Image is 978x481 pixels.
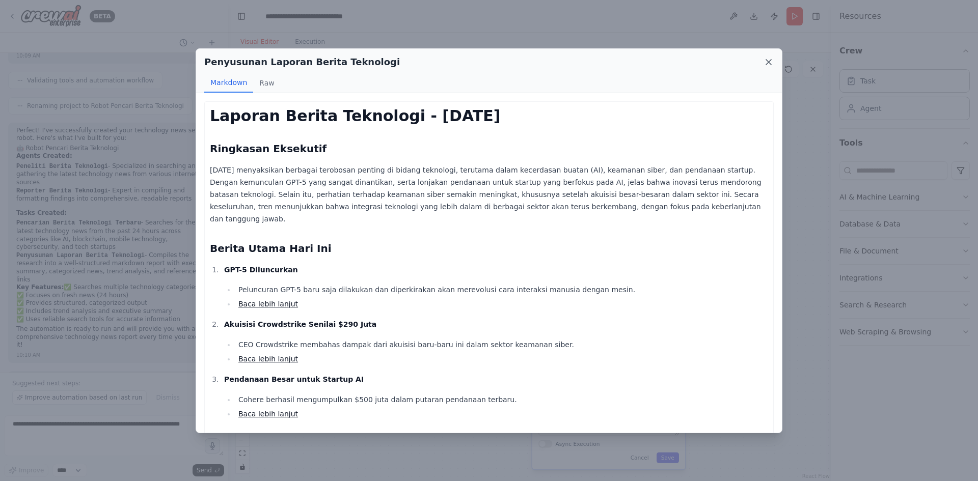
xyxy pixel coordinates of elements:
strong: Pendanaan Besar untuk Startup AI [224,375,364,383]
li: CEO Crowdstrike membahas dampak dari akuisisi baru-baru ini dalam sektor keamanan siber. [235,338,768,351]
h2: Ringkasan Eksekutif [210,142,768,156]
strong: GPT-5 Diluncurkan [224,266,298,274]
p: [DATE] menyaksikan berbagai terobosan penting di bidang teknologi, terutama dalam kecerdasan buat... [210,164,768,225]
a: Baca lebih lanjut [238,300,298,308]
li: Cohere berhasil mengumpulkan $500 juta dalam putaran pendanaan terbaru. [235,393,768,406]
strong: Akuisisi Crowdstrike Senilai $290 Juta [224,320,376,328]
button: Raw [253,73,280,93]
h1: Laporan Berita Teknologi - [DATE] [210,107,768,125]
li: Peluncuran GPT-5 baru saja dilakukan dan diperkirakan akan merevolusi cara interaksi manusia deng... [235,284,768,296]
button: Markdown [204,73,253,93]
a: Baca lebih lanjut [238,355,298,363]
h2: Penyusunan Laporan Berita Teknologi [204,55,400,69]
h2: Berita Utama Hari Ini [210,241,768,256]
a: Baca lebih lanjut [238,410,298,418]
